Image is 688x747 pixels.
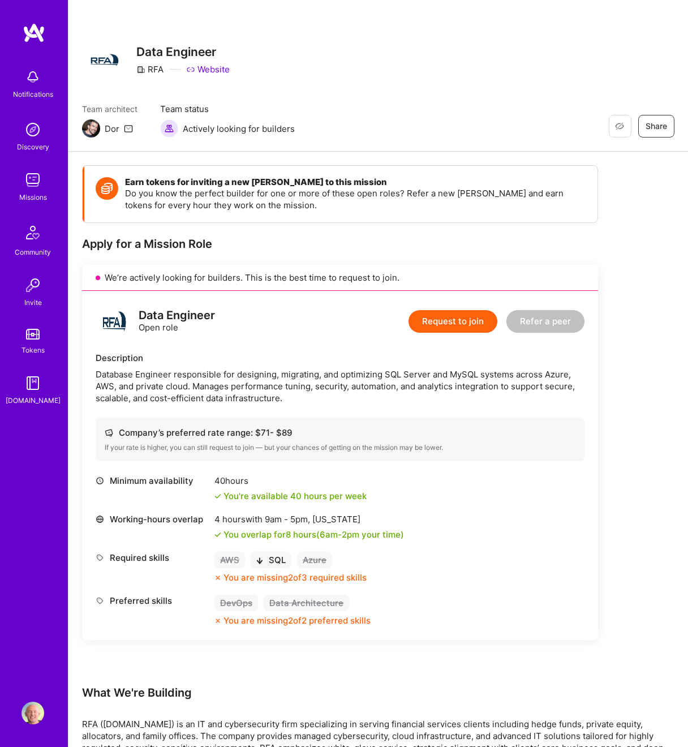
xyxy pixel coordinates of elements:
i: icon Check [214,493,221,500]
a: User Avatar [19,702,47,724]
button: Share [638,115,674,138]
div: If your rate is higher, you can still request to join — but your chances of getting on the missio... [105,443,575,452]
div: You are missing 2 of 2 preferred skills [223,615,371,626]
div: What We're Building [82,685,674,700]
div: Notifications [13,88,53,100]
div: AWS [214,552,245,568]
p: Do you know the perfect builder for one or more of these open roles? Refer a new [PERSON_NAME] an... [125,187,586,211]
img: User Avatar [21,702,44,724]
img: teamwork [21,169,44,191]
i: icon Tag [96,553,104,562]
div: Community [15,246,51,258]
div: Tokens [21,344,45,356]
button: Refer a peer [506,310,584,333]
div: SQL [251,552,291,568]
i: icon CompanyGray [136,65,145,74]
div: Minimum availability [96,475,209,487]
i: icon Clock [96,476,104,485]
div: You overlap for 8 hours ( your time) [223,529,404,540]
i: icon BlackArrowDown [256,557,263,564]
div: Data Engineer [139,310,215,321]
div: RFA [136,63,164,75]
img: logo [96,304,130,338]
div: You're available 40 hours per week [214,490,367,502]
i: icon CloseOrange [214,574,221,581]
div: Required skills [96,552,209,564]
div: Preferred skills [96,595,209,607]
i: icon Cash [105,428,113,437]
i: icon World [96,515,104,523]
img: tokens [26,329,40,340]
img: Community [19,219,46,246]
span: Actively looking for builders [183,123,295,135]
div: Company’s preferred rate range: $ 71 - $ 89 [105,427,575,439]
a: Website [186,63,230,75]
img: logo [23,23,45,43]
span: Share [646,121,667,132]
span: Team status [160,103,295,115]
h3: Data Engineer [136,45,230,59]
div: Dor [105,123,119,135]
i: icon Mail [124,124,133,133]
img: Token icon [96,177,118,200]
i: icon Check [214,531,221,538]
div: Description [96,352,584,364]
div: Working-hours overlap [96,513,209,525]
i: icon CloseOrange [214,617,221,624]
img: bell [21,66,44,88]
img: discovery [21,118,44,141]
img: Team Architect [82,119,100,138]
span: Team architect [82,103,137,115]
i: icon EyeClosed [615,122,624,131]
img: Invite [21,274,44,297]
div: Open role [139,310,215,333]
div: Data Architecture [264,595,349,611]
div: 40 hours [214,475,367,487]
img: Company Logo [82,50,123,70]
div: Database Engineer responsible for designing, migrating, and optimizing SQL Server and MySQL syste... [96,368,584,404]
img: guide book [21,372,44,394]
div: Invite [24,297,42,308]
div: Missions [19,191,47,203]
div: You are missing 2 of 3 required skills [223,572,367,583]
div: Discovery [17,141,49,153]
img: Actively looking for builders [160,119,178,138]
div: Azure [297,552,332,568]
div: Apply for a Mission Role [82,237,598,251]
h4: Earn tokens for inviting a new [PERSON_NAME] to this mission [125,177,586,187]
i: icon Tag [96,596,104,605]
div: 4 hours with [US_STATE] [214,513,404,525]
div: We’re actively looking for builders. This is the best time to request to join. [82,265,598,291]
button: Request to join [408,310,497,333]
span: 6am - 2pm [320,529,359,540]
span: 9am - 5pm , [263,514,312,525]
div: [DOMAIN_NAME] [6,394,61,406]
div: DevOps [214,595,258,611]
